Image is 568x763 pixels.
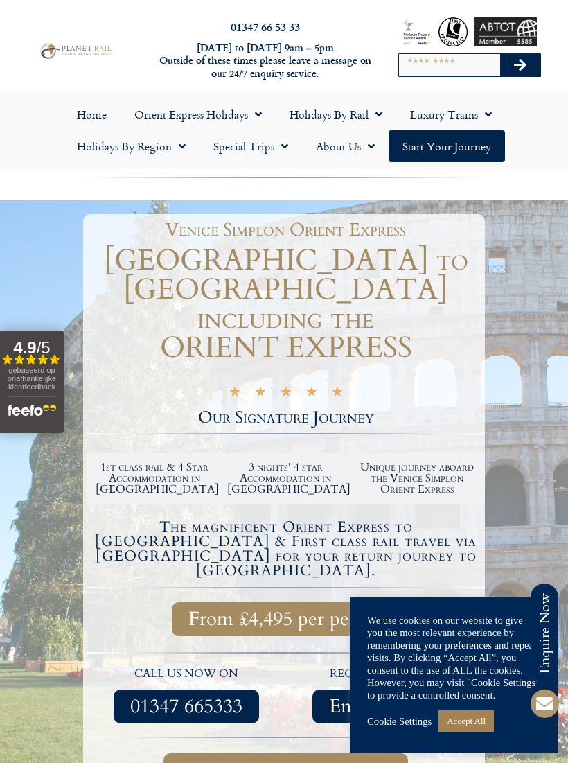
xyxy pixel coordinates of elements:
[231,19,300,35] a: 01347 66 53 33
[438,710,494,732] a: Accept All
[302,130,389,162] a: About Us
[130,698,242,715] span: 01347 665333
[396,98,506,130] a: Luxury Trains
[172,602,400,636] a: From £4,495 per person
[367,715,432,728] a: Cookie Settings
[7,98,561,162] nav: Menu
[227,462,345,495] h2: 3 nights' 4 star Accommodation in [GEOGRAPHIC_DATA]
[114,690,259,723] a: 01347 665333
[358,462,476,495] h2: Unique journey aboard the Venice Simplon Orient Express
[96,462,213,495] h2: 1st class rail & 4 Star Accommodation in [GEOGRAPHIC_DATA]
[155,42,375,80] h6: [DATE] to [DATE] 9am – 5pm Outside of these times please leave a message on our 24/7 enquiry serv...
[188,611,384,628] span: From £4,495 per person
[500,54,540,76] button: Search
[229,387,241,401] i: ★
[331,387,344,401] i: ★
[199,130,302,162] a: Special Trips
[329,698,442,715] span: Enquire Now
[87,246,485,362] h1: [GEOGRAPHIC_DATA] to [GEOGRAPHIC_DATA] including the ORIENT EXPRESS
[254,387,267,401] i: ★
[276,98,396,130] a: Holidays by Rail
[87,410,485,426] h2: Our Signature Journey
[94,221,478,239] h1: Venice Simplon Orient Express
[312,690,459,723] a: Enquire Now
[63,98,121,130] a: Home
[94,665,279,683] p: call us now on
[293,665,479,683] p: request a quote
[121,98,276,130] a: Orient Express Holidays
[367,614,540,701] div: We use cookies on our website to give you the most relevant experience by remembering your prefer...
[89,520,483,578] h4: The magnificent Orient Express to [GEOGRAPHIC_DATA] & First class rail travel via [GEOGRAPHIC_DAT...
[305,387,318,401] i: ★
[280,387,292,401] i: ★
[389,130,505,162] a: Start your Journey
[229,385,344,401] div: 5/5
[63,130,199,162] a: Holidays by Region
[37,42,114,60] img: Planet Rail Train Holidays Logo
